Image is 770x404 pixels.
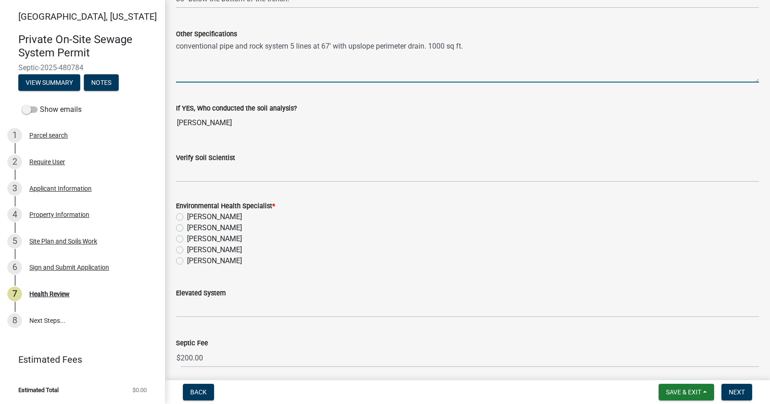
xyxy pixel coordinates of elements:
label: [PERSON_NAME] [187,244,242,255]
span: Save & Exit [666,388,701,396]
label: Verify Soil Scientist [176,155,235,161]
button: Notes [84,74,119,91]
div: Require User [29,159,65,165]
span: Septic-2025-480784 [18,63,147,72]
span: Estimated Total [18,387,59,393]
div: Sign and Submit Application [29,264,109,271]
label: [PERSON_NAME] [187,211,242,222]
label: [PERSON_NAME] [187,222,242,233]
button: View Summary [18,74,80,91]
wm-modal-confirm: Notes [84,79,119,87]
span: Next [729,388,745,396]
div: Parcel search [29,132,68,138]
div: Applicant Information [29,185,92,192]
div: 2 [7,155,22,169]
label: Environmental Health Specialist [176,203,275,210]
label: Septic Fee [176,340,208,347]
div: 3 [7,181,22,196]
wm-modal-confirm: Summary [18,79,80,87]
div: 8 [7,313,22,328]
div: Health Review [29,291,70,297]
div: 6 [7,260,22,275]
button: Back [183,384,214,400]
label: Elevated System [176,290,226,297]
div: 1 [7,128,22,143]
label: If YES, Who conducted the soil analysis? [176,105,297,112]
button: Save & Exit [659,384,714,400]
button: Next [721,384,752,400]
div: 4 [7,207,22,222]
label: Other Specifications [176,31,237,38]
div: Property Information [29,211,89,218]
span: Back [190,388,207,396]
h4: Private On-Site Sewage System Permit [18,33,158,60]
label: [PERSON_NAME] [187,233,242,244]
div: 5 [7,234,22,249]
label: [PERSON_NAME] [187,255,242,266]
span: $ [176,349,181,367]
span: $0.00 [132,387,147,393]
label: Show emails [22,104,82,115]
div: Site Plan and Soils Work [29,238,97,244]
a: Estimated Fees [7,350,150,369]
span: [GEOGRAPHIC_DATA], [US_STATE] [18,11,157,22]
div: 7 [7,287,22,301]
